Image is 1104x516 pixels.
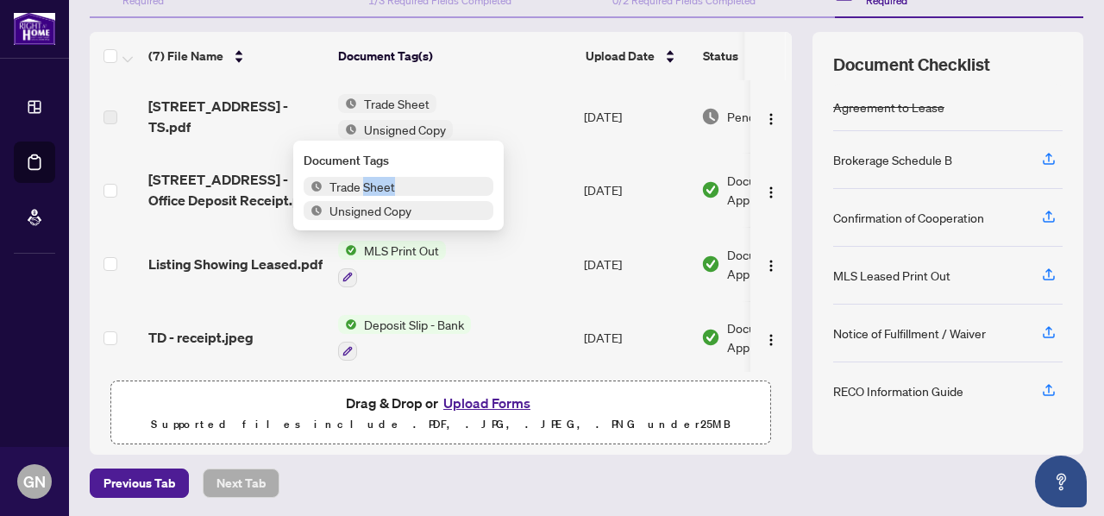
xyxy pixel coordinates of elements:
[148,254,323,274] span: Listing Showing Leased.pdf
[338,241,357,260] img: Status Icon
[122,414,760,435] p: Supported files include .PDF, .JPG, .JPEG, .PNG under 25 MB
[586,47,655,66] span: Upload Date
[203,469,279,498] button: Next Tab
[338,241,446,287] button: Status IconMLS Print Out
[90,469,189,498] button: Previous Tab
[696,32,843,80] th: Status
[727,318,834,356] span: Document Approved
[577,153,694,227] td: [DATE]
[577,80,694,153] td: [DATE]
[577,301,694,375] td: [DATE]
[346,392,536,414] span: Drag & Drop or
[727,171,834,209] span: Document Approved
[833,98,944,116] div: Agreement to Lease
[438,392,536,414] button: Upload Forms
[304,151,493,170] div: Document Tags
[304,201,323,220] img: Status Icon
[323,177,402,196] span: Trade Sheet
[338,94,460,139] button: Status IconTrade SheetStatus IconUnsigned Copy
[111,381,770,445] span: Drag & Drop orUpload FormsSupported files include .PDF, .JPG, .JPEG, .PNG under25MB
[727,107,813,126] span: Pending Review
[148,96,324,137] span: [STREET_ADDRESS] - TS.pdf
[727,245,834,283] span: Document Approved
[1035,456,1087,507] button: Open asap
[23,469,46,494] span: GN
[357,241,446,260] span: MLS Print Out
[141,32,331,80] th: (7) File Name
[338,120,357,139] img: Status Icon
[357,94,436,113] span: Trade Sheet
[701,328,720,347] img: Document Status
[764,112,778,126] img: Logo
[577,227,694,301] td: [DATE]
[764,186,778,199] img: Logo
[764,259,778,273] img: Logo
[323,201,418,220] span: Unsigned Copy
[833,266,950,285] div: MLS Leased Print Out
[757,250,785,278] button: Logo
[148,327,254,348] span: TD - receipt.jpeg
[757,324,785,351] button: Logo
[148,47,223,66] span: (7) File Name
[338,315,357,334] img: Status Icon
[701,107,720,126] img: Document Status
[764,333,778,347] img: Logo
[357,120,453,139] span: Unsigned Copy
[701,180,720,199] img: Document Status
[304,177,323,196] img: Status Icon
[14,13,55,45] img: logo
[703,47,738,66] span: Status
[579,32,696,80] th: Upload Date
[338,315,471,362] button: Status IconDeposit Slip - Bank
[833,150,952,169] div: Brokerage Schedule B
[338,94,357,113] img: Status Icon
[833,53,990,77] span: Document Checklist
[357,315,471,334] span: Deposit Slip - Bank
[701,255,720,274] img: Document Status
[833,324,986,343] div: Notice of Fulfillment / Waiver
[331,32,579,80] th: Document Tag(s)
[103,469,175,497] span: Previous Tab
[148,169,324,211] span: [STREET_ADDRESS] - Office Deposit Receipt.pdf
[833,208,984,227] div: Confirmation of Cooperation
[757,176,785,204] button: Logo
[757,103,785,130] button: Logo
[833,381,963,400] div: RECO Information Guide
